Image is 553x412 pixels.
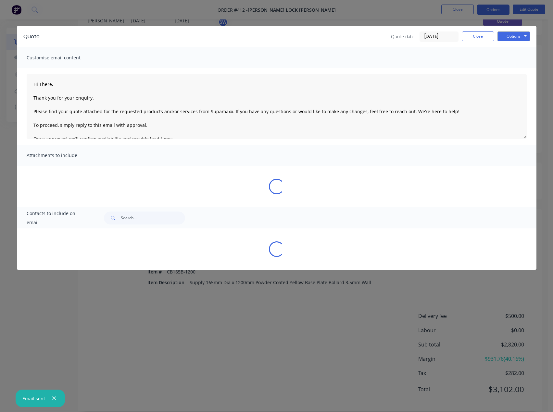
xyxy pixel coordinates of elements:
span: Attachments to include [27,151,98,160]
button: Close [462,31,494,41]
div: Email sent [22,395,45,402]
span: Customise email content [27,53,98,62]
span: Contacts to include on email [27,209,88,227]
textarea: Hi There, Thank you for your enquiry. Please find your quote attached for the requested products ... [27,74,527,139]
span: Quote date [391,33,414,40]
div: Quote [23,33,40,41]
input: Search... [121,212,185,224]
button: Options [497,31,530,41]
